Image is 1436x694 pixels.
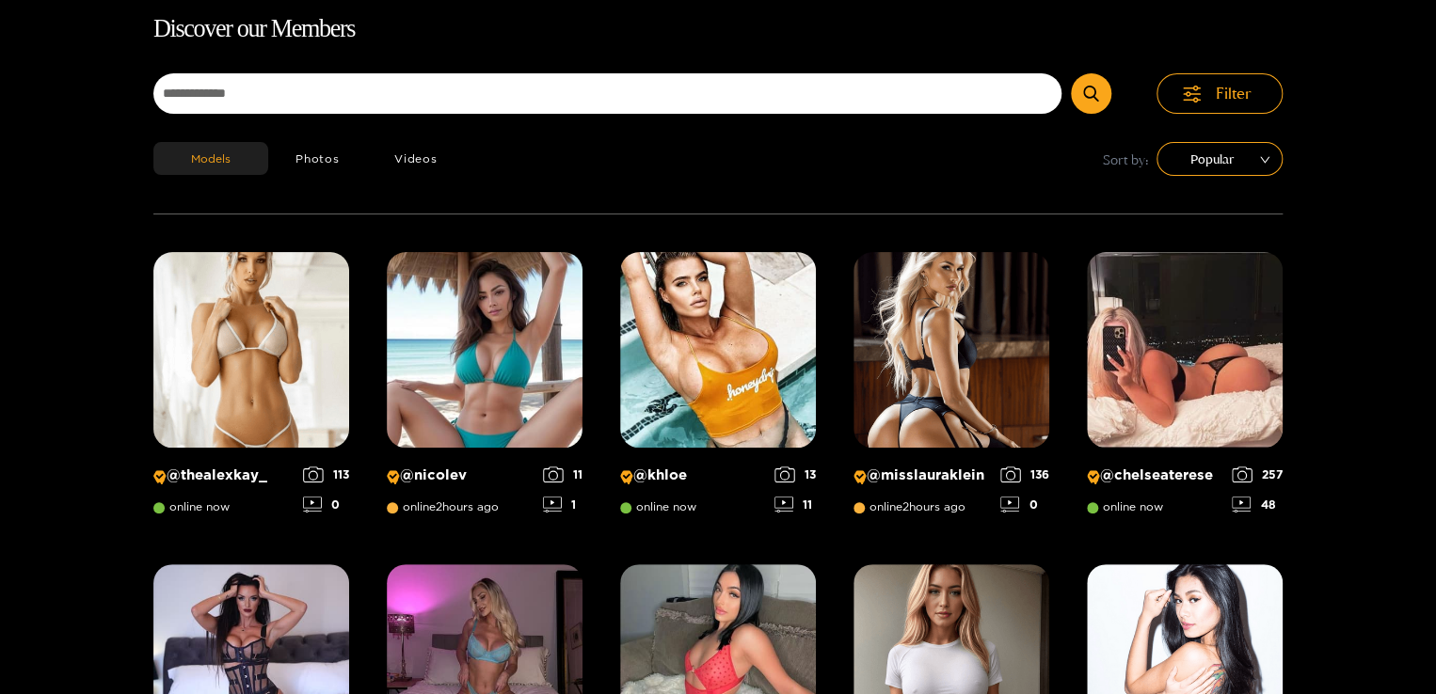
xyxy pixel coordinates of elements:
[620,466,765,484] p: @ khloe
[367,142,465,175] button: Videos
[387,466,534,484] p: @ nicolev
[1087,252,1283,448] img: Creator Profile Image: chelseaterese
[387,252,582,448] img: Creator Profile Image: nicolev
[1087,252,1283,527] a: Creator Profile Image: chelseaterese@chelseatereseonline now25748
[1087,500,1163,513] span: online now
[1087,466,1222,484] p: @ chelseaterese
[153,9,1283,49] h1: Discover our Members
[620,252,816,448] img: Creator Profile Image: khloe
[153,142,268,175] button: Models
[543,497,582,513] div: 1
[854,466,991,484] p: @ misslauraklein
[1071,73,1111,114] button: Submit Search
[153,252,349,448] img: Creator Profile Image: thealexkay_
[620,252,816,527] a: Creator Profile Image: khloe@khloeonline now1311
[1157,73,1283,114] button: Filter
[387,252,582,527] a: Creator Profile Image: nicolev@nicolevonline2hours ago111
[1000,466,1049,482] div: 136
[1000,497,1049,513] div: 0
[268,142,367,175] button: Photos
[774,466,816,482] div: 13
[153,252,349,527] a: Creator Profile Image: thealexkay_@thealexkay_online now1130
[303,466,349,482] div: 113
[153,500,230,513] span: online now
[854,252,1049,527] a: Creator Profile Image: misslauraklein@misslaurakleinonline2hours ago1360
[854,500,965,513] span: online 2 hours ago
[1171,145,1268,173] span: Popular
[153,466,294,484] p: @ thealexkay_
[1232,497,1283,513] div: 48
[774,497,816,513] div: 11
[1157,142,1283,176] div: sort
[620,500,696,513] span: online now
[387,500,499,513] span: online 2 hours ago
[543,466,582,482] div: 11
[1216,83,1252,104] span: Filter
[303,497,349,513] div: 0
[1232,466,1283,482] div: 257
[854,252,1049,448] img: Creator Profile Image: misslauraklein
[1103,149,1149,170] span: Sort by:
